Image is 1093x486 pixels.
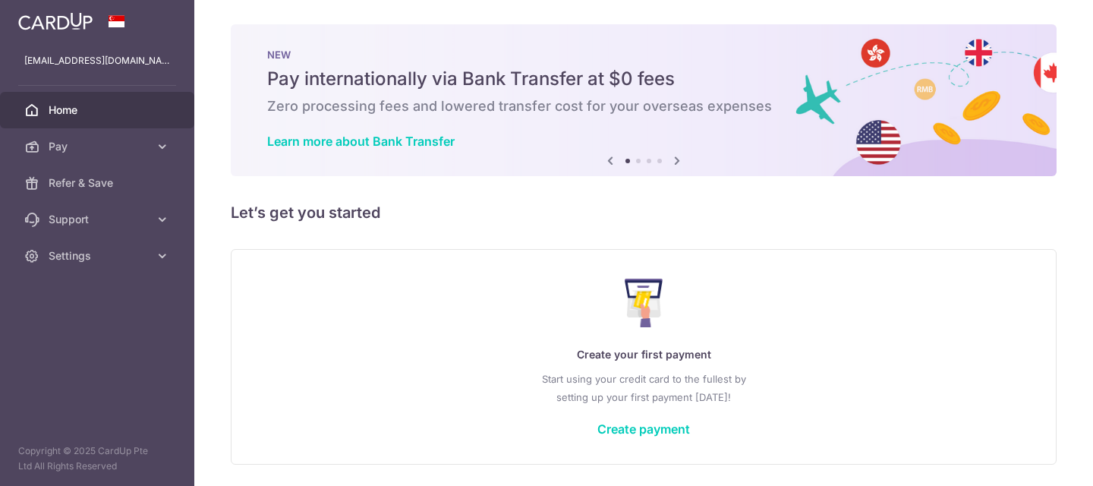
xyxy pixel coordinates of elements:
span: Home [49,103,149,118]
p: Create your first payment [262,346,1025,364]
a: Create payment [597,421,690,437]
span: Refer & Save [49,175,149,191]
p: [EMAIL_ADDRESS][DOMAIN_NAME] [24,53,170,68]
p: Start using your credit card to the fullest by setting up your first payment [DATE]! [262,370,1025,406]
a: Learn more about Bank Transfer [267,134,455,149]
h5: Let’s get you started [231,200,1057,225]
img: Bank transfer banner [231,24,1057,176]
span: Support [49,212,149,227]
img: CardUp [18,12,93,30]
span: Pay [49,139,149,154]
p: NEW [267,49,1020,61]
span: Settings [49,248,149,264]
h5: Pay internationally via Bank Transfer at $0 fees [267,67,1020,91]
img: Make Payment [625,279,663,327]
h6: Zero processing fees and lowered transfer cost for your overseas expenses [267,97,1020,115]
